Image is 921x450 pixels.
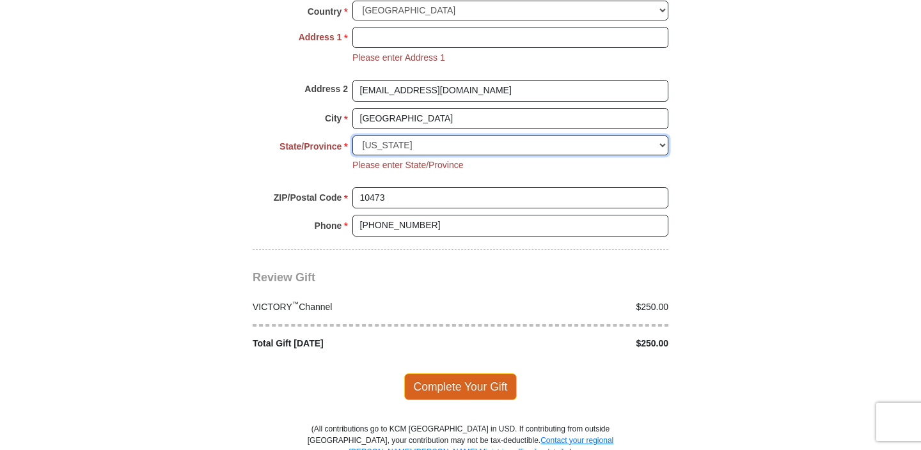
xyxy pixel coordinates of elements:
strong: ZIP/Postal Code [274,189,342,206]
strong: Phone [315,217,342,235]
strong: Address 2 [304,80,348,98]
strong: City [325,109,342,127]
div: VICTORY Channel [246,300,461,314]
strong: Country [308,3,342,20]
span: Review Gift [253,271,315,284]
li: Please enter Address 1 [352,51,445,65]
li: Please enter State/Province [352,159,464,172]
div: $250.00 [460,300,675,314]
div: $250.00 [460,337,675,350]
sup: ™ [292,300,299,307]
strong: Address 1 [299,28,342,46]
strong: State/Province [279,137,342,155]
span: Complete Your Gift [404,373,517,400]
div: Total Gift [DATE] [246,337,461,350]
